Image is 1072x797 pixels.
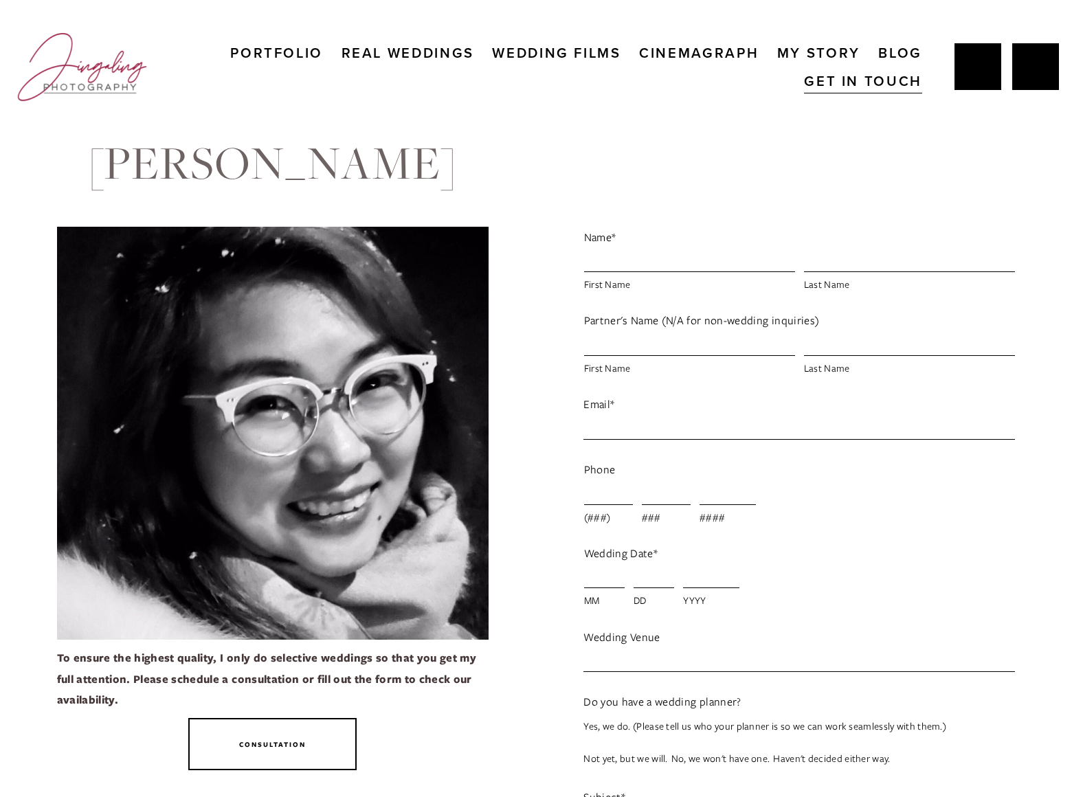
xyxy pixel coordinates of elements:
label: Email [583,394,1015,415]
input: MM [584,568,625,588]
a: Portfolio [230,39,323,67]
legend: Wedding Date [584,543,658,564]
legend: Partner's Name (N/A for non-wedding inquiries) [584,310,820,331]
input: (###) [584,484,633,505]
label: Not yet, but we will. [583,749,667,767]
input: #### [700,484,756,505]
label: Haven't decided either way. [773,749,890,767]
span: ### [642,508,691,526]
a: My Story [777,39,860,67]
input: ### [642,484,691,505]
span: (###) [584,508,633,526]
input: Last Name [804,335,1015,356]
span: First Name [584,359,795,377]
span: First Name [584,275,795,293]
a: Jing Yang [954,43,1001,90]
a: Wedding Films [492,39,621,67]
a: Get In Touch [804,67,922,95]
legend: Name [584,227,616,248]
label: Wedding Venue [583,627,1015,648]
span: Last Name [804,359,1015,377]
a: Real Weddings [342,39,474,67]
span: Last Name [804,275,1015,293]
a: Consultation [188,718,357,770]
a: Blog [878,39,922,67]
a: Cinemagraph [639,39,759,67]
a: Instagram [1012,43,1059,90]
span: DD [634,591,675,609]
legend: Phone [584,459,616,480]
input: First Name [584,251,795,272]
span: YYYY [683,591,739,609]
span: MM [584,591,625,609]
input: Last Name [804,251,1015,272]
h1: [PERSON_NAME] [13,135,533,188]
input: DD [634,568,675,588]
img: Jingaling Photography [13,27,152,107]
label: No, we won't have one. [671,749,770,767]
input: First Name [584,335,795,356]
span: #### [700,508,756,526]
input: YYYY [683,568,739,588]
strong: To ensure the highest quality, I only do selective weddings so that you get my full attention. Pl... [57,650,480,707]
legend: Do you have a wedding planner? [583,691,741,712]
label: Yes, we do. (Please tell us who your planner is so we can work seamlessly with them.) [583,717,946,735]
